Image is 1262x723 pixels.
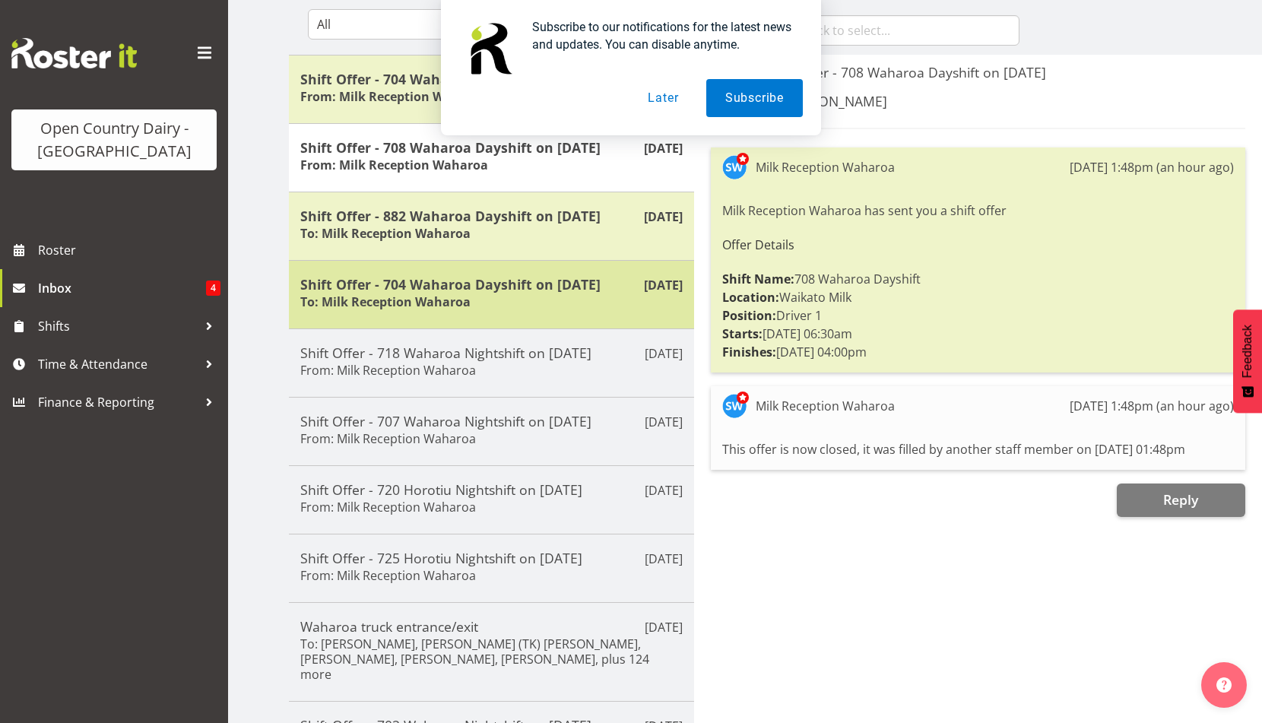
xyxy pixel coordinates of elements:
div: [DATE] 1:48pm (an hour ago) [1070,397,1234,415]
img: steve-webb7510.jpg [722,155,747,179]
span: Shifts [38,315,198,338]
h5: Shift Offer - 720 Horotiu Nightshift on [DATE] [300,481,683,498]
p: [DATE] [644,276,683,294]
p: [DATE] [645,413,683,431]
span: Reply [1163,490,1198,509]
h6: From: Milk Reception Waharoa [300,157,488,173]
div: This offer is now closed, it was filled by another staff member on [DATE] 01:48pm [722,436,1234,462]
img: notification icon [459,18,520,79]
span: Time & Attendance [38,353,198,376]
h6: Offer Details [722,238,1234,252]
h5: Waharoa truck entrance/exit [300,618,683,635]
h5: Shift Offer - 707 Waharoa Nightshift on [DATE] [300,413,683,430]
h6: From: Milk Reception Waharoa [300,363,476,378]
img: steve-webb7510.jpg [722,394,747,418]
p: [DATE] [644,139,683,157]
div: Subscribe to our notifications for the latest news and updates. You can disable anytime. [520,18,803,53]
h6: From: Milk Reception Waharoa [300,568,476,583]
h5: Shift Offer - 704 Waharoa Dayshift on [DATE] [300,276,683,293]
h5: Shift Offer - 718 Waharoa Nightshift on [DATE] [300,344,683,361]
span: Finance & Reporting [38,391,198,414]
h5: Shift Offer - 725 Horotiu Nightshift on [DATE] [300,550,683,566]
span: Inbox [38,277,206,300]
div: Milk Reception Waharoa [756,397,895,415]
p: [DATE] [645,618,683,636]
h5: Shift Offer - 708 Waharoa Dayshift on [DATE] [300,139,683,156]
span: 4 [206,281,220,296]
strong: Location: [722,289,779,306]
div: [DATE] 1:48pm (an hour ago) [1070,158,1234,176]
strong: Position: [722,307,776,324]
p: [DATE] [645,550,683,568]
strong: Starts: [722,325,763,342]
button: Subscribe [706,79,803,117]
h6: To: Milk Reception Waharoa [300,226,471,241]
button: Later [629,79,697,117]
h6: To: [PERSON_NAME], [PERSON_NAME] (TK) [PERSON_NAME], [PERSON_NAME], [PERSON_NAME], [PERSON_NAME],... [300,636,683,682]
span: Feedback [1241,325,1254,378]
strong: Shift Name: [722,271,794,287]
p: [DATE] [645,344,683,363]
div: Milk Reception Waharoa [756,158,895,176]
h6: To: Milk Reception Waharoa [300,294,471,309]
h5: Shift Offer - 882 Waharoa Dayshift on [DATE] [300,208,683,224]
div: Milk Reception Waharoa has sent you a shift offer 708 Waharoa Dayshift Waikato Milk Driver 1 [DAT... [722,198,1234,365]
span: Roster [38,239,220,262]
p: [DATE] [644,208,683,226]
h6: From: Milk Reception Waharoa [300,431,476,446]
button: Reply [1117,484,1245,517]
p: [DATE] [645,481,683,499]
h6: From: Milk Reception Waharoa [300,499,476,515]
strong: Finishes: [722,344,776,360]
div: Open Country Dairy - [GEOGRAPHIC_DATA] [27,117,201,163]
button: Feedback - Show survey [1233,309,1262,413]
img: help-xxl-2.png [1216,677,1232,693]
